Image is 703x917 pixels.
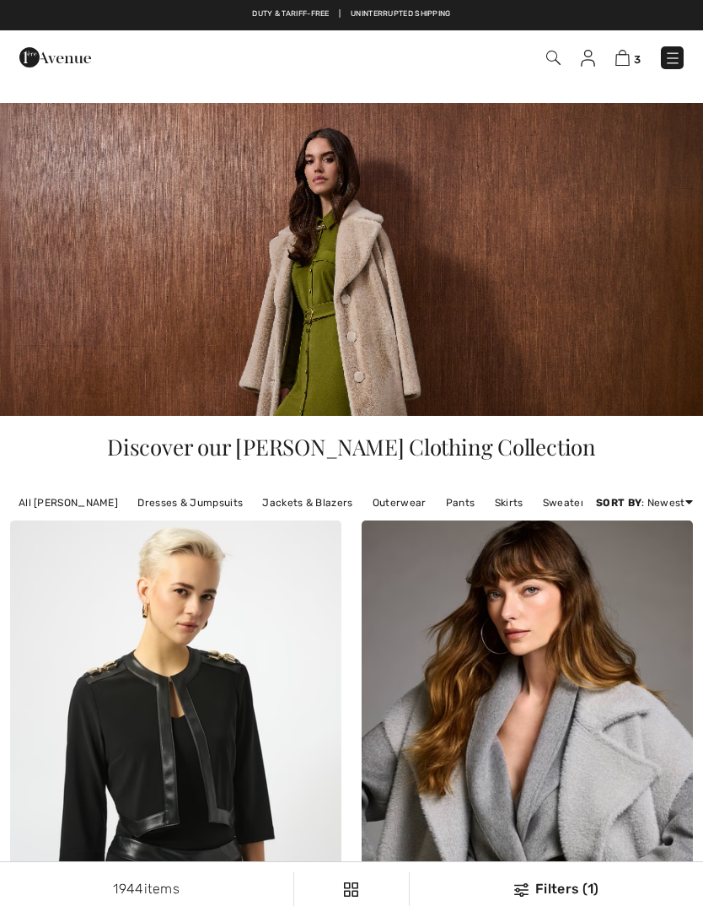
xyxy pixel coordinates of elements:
a: Outerwear [364,492,435,514]
span: Discover our [PERSON_NAME] Clothing Collection [107,432,596,461]
strong: Sort By [596,497,641,509]
span: 1944 [113,881,143,897]
a: Pants [437,492,484,514]
img: My Info [581,50,595,67]
img: Search [546,51,561,65]
div: : Newest [596,495,693,510]
a: All [PERSON_NAME] [10,492,126,514]
img: Shopping Bag [615,50,630,66]
img: 1ère Avenue [19,40,91,74]
img: Filters [344,882,358,897]
img: Menu [664,50,681,67]
a: Dresses & Jumpsuits [129,492,251,514]
img: Filters [514,883,529,897]
span: 3 [634,53,641,66]
a: Skirts [486,492,532,514]
a: 1ère Avenue [19,48,91,64]
a: 3 [615,47,641,67]
a: Jackets & Blazers [254,492,361,514]
div: Filters (1) [420,879,693,899]
a: Sweaters & Cardigans [534,492,662,514]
